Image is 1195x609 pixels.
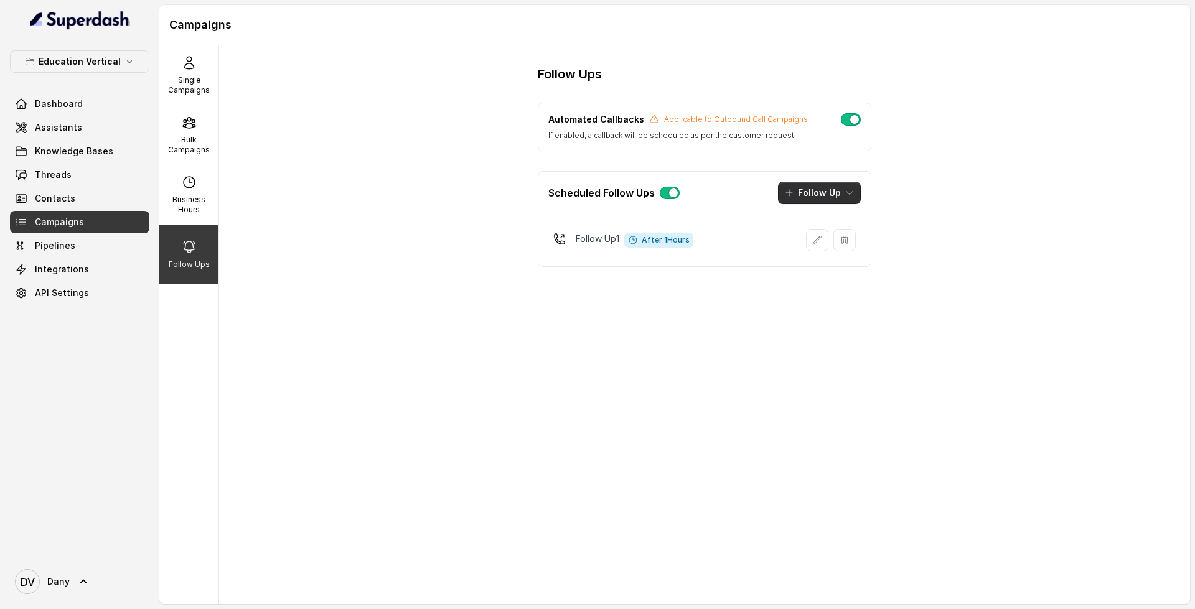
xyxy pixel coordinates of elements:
p: Bulk Campaigns [164,135,213,155]
p: Single Campaigns [164,75,213,95]
h1: Campaigns [169,15,1180,35]
p: Scheduled Follow Ups [548,185,655,200]
a: Knowledge Bases [10,140,149,162]
span: Knowledge Bases [35,145,113,157]
p: Education Vertical [39,54,121,69]
a: Threads [10,164,149,186]
span: API Settings [35,287,89,299]
button: Education Vertical [10,50,149,73]
a: Integrations [10,258,149,281]
span: Assistants [35,121,82,134]
p: Follow Ups [169,259,210,269]
span: After 1 Hours [624,233,693,248]
a: Campaigns [10,211,149,233]
p: If enabled, a callback will be scheduled as per the customer request [548,131,808,141]
p: Applicable to Outbound Call Campaigns [664,114,808,124]
p: Follow Up 1 [576,233,619,245]
a: Contacts [10,187,149,210]
img: light.svg [30,10,130,30]
span: Dashboard [35,98,83,110]
a: Dany [10,564,149,599]
span: Threads [35,169,72,181]
span: Dany [47,575,70,588]
text: DV [21,575,35,588]
a: Pipelines [10,235,149,257]
span: Pipelines [35,239,75,252]
span: Contacts [35,192,75,205]
a: Assistants [10,116,149,139]
a: API Settings [10,282,149,304]
p: Business Hours [164,195,213,215]
span: Integrations [35,263,89,276]
button: Follow Up [778,182,861,204]
p: Automated Callbacks [548,113,644,126]
a: Dashboard [10,93,149,115]
h3: Follow Ups [538,65,602,83]
span: Campaigns [35,216,84,228]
